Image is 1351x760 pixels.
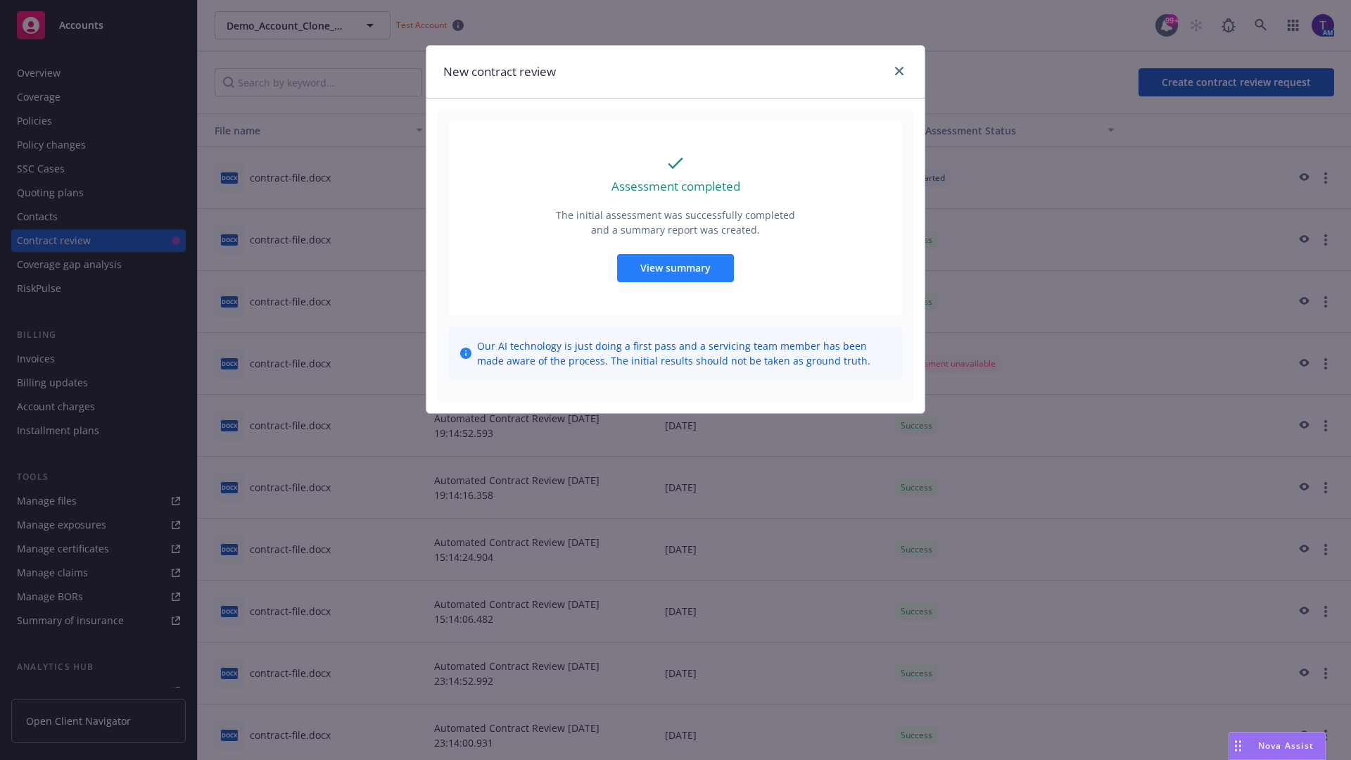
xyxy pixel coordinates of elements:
button: Nova Assist [1229,732,1326,760]
span: Our AI technology is just doing a first pass and a servicing team member has been made aware of t... [477,338,891,368]
span: View summary [640,261,711,274]
button: View summary [617,254,734,282]
p: Assessment completed [611,177,740,196]
p: The initial assessment was successfully completed and a summary report was created. [554,208,797,237]
a: close [891,63,908,80]
span: Nova Assist [1258,740,1314,752]
h1: New contract review [443,63,556,81]
div: Drag to move [1229,733,1247,759]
